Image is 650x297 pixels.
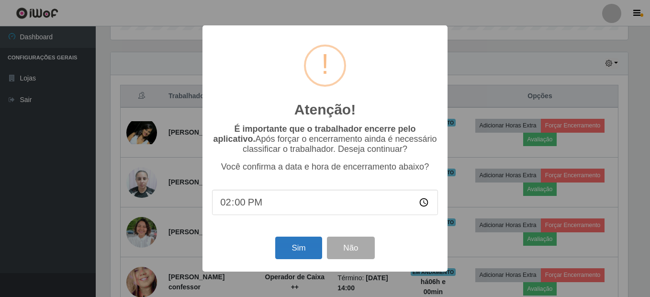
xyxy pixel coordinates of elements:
[212,162,438,172] p: Você confirma a data e hora de encerramento abaixo?
[294,101,356,118] h2: Atenção!
[213,124,415,144] b: É importante que o trabalhador encerre pelo aplicativo.
[275,237,322,259] button: Sim
[212,124,438,154] p: Após forçar o encerramento ainda é necessário classificar o trabalhador. Deseja continuar?
[327,237,374,259] button: Não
